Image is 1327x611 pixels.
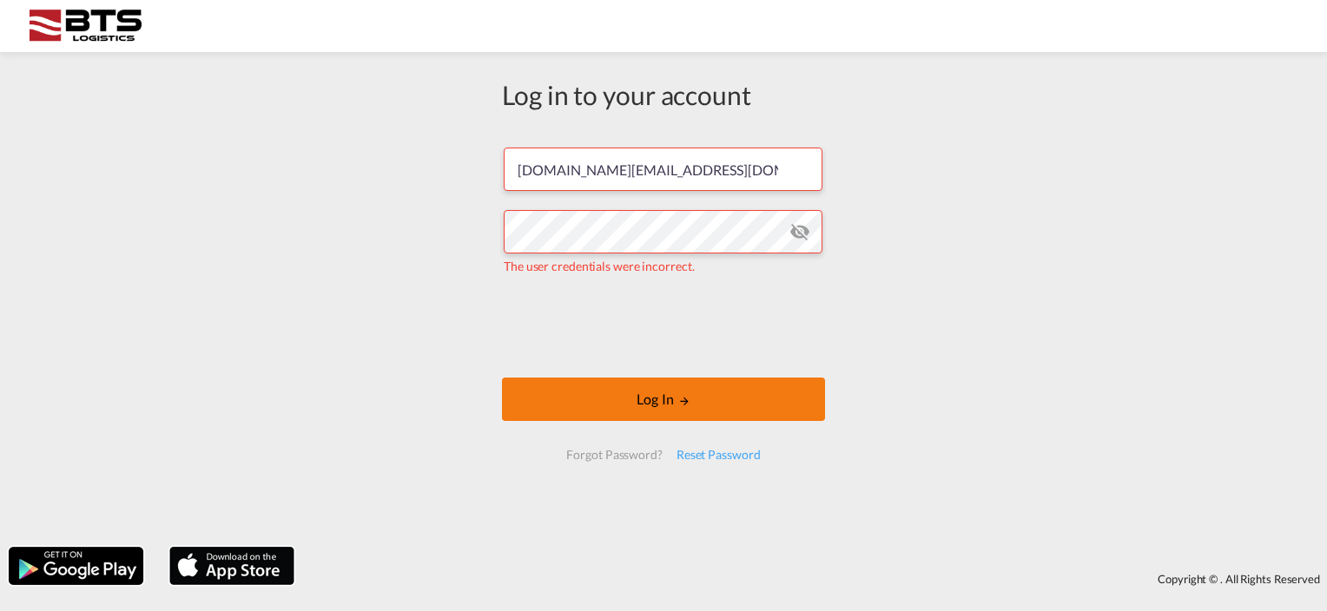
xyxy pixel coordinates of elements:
[504,148,822,191] input: Enter email/phone number
[504,259,694,273] span: The user credentials were incorrect.
[670,439,768,470] div: Reset Password
[502,76,825,113] div: Log in to your account
[7,545,145,587] img: google.png
[559,439,669,470] div: Forgot Password?
[26,7,143,46] img: cdcc71d0be7811ed9adfbf939d2aa0e8.png
[789,221,810,242] md-icon: icon-eye-off
[502,378,825,421] button: LOGIN
[168,545,296,587] img: apple.png
[303,564,1327,594] div: Copyright © . All Rights Reserved
[531,292,796,360] iframe: reCAPTCHA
